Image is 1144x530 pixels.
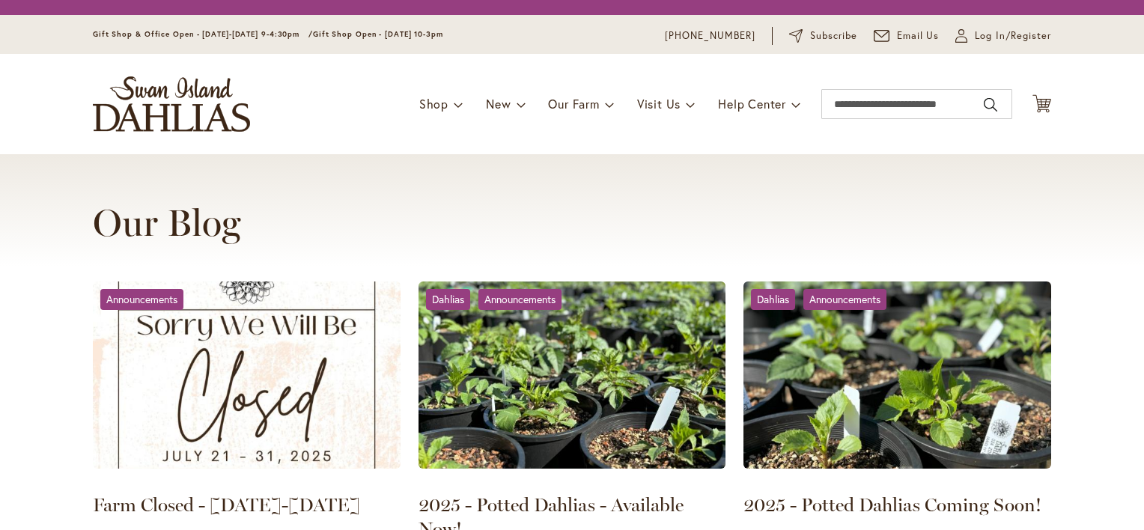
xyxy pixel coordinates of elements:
[665,28,755,43] a: [PHONE_NUMBER]
[100,289,183,310] a: Announcements
[955,28,1051,43] a: Log In/Register
[897,28,940,43] span: Email Us
[426,289,569,310] div: &
[975,28,1051,43] span: Log In/Register
[874,28,940,43] a: Email Us
[743,493,1041,516] a: 2025 - Potted Dahlias Coming Soon!
[743,281,1051,474] a: 2025 - Potted Dahlias Coming Soon!
[718,96,786,112] span: Help Center
[486,96,511,112] span: New
[426,289,470,310] a: Dahlias
[751,289,795,310] a: Dahlias
[803,289,886,310] a: Announcements
[93,281,401,469] img: Farm Closed - July 21-31, 2025
[548,96,599,112] span: Our Farm
[743,281,1051,469] img: 2025 - Potted Dahlias Coming Soon!
[93,76,250,132] a: store logo
[637,96,681,112] span: Visit Us
[810,28,857,43] span: Subscribe
[93,29,313,39] span: Gift Shop & Office Open - [DATE]-[DATE] 9-4:30pm /
[984,93,997,117] button: Search
[478,289,562,310] a: Announcements
[313,29,443,39] span: Gift Shop Open - [DATE] 10-3pm
[93,281,401,474] a: Farm Closed - July 21-31, 2025
[789,28,857,43] a: Subscribe
[419,281,726,469] img: 2025 - Potted Dahlias - Available Now!
[751,289,894,310] div: &
[419,281,726,474] a: 2025 - Potted Dahlias - Available Now!
[93,201,1051,245] h1: Our Blog
[93,493,360,516] a: Farm Closed - [DATE]-[DATE]
[419,96,448,112] span: Shop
